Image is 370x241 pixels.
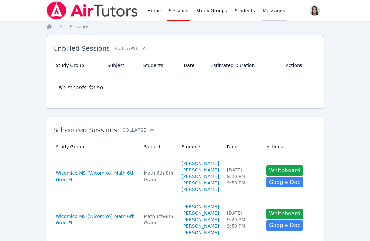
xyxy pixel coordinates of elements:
[181,180,219,186] a: [PERSON_NAME]
[115,45,147,52] button: Collapse
[104,57,139,73] th: Subject
[181,186,219,193] a: [PERSON_NAME]
[181,203,219,210] a: [PERSON_NAME]
[266,220,303,231] a: Google Doc
[181,173,219,180] a: [PERSON_NAME]
[53,139,140,155] th: Study Group
[282,57,317,73] th: Actions
[122,127,155,133] button: Collapse
[181,160,219,167] a: [PERSON_NAME]
[266,165,303,176] button: Whiteboard
[56,213,136,226] a: Wicomico MS (Wicomico) Math 6th Grde ELL
[53,73,317,102] td: No records found
[207,57,282,73] th: Estimated Duration
[262,139,317,155] th: Actions
[46,1,138,19] img: Air Tutors
[223,139,263,155] th: Date
[70,24,89,29] span: Sessions
[227,210,259,229] div: [DATE] 9:20 PM — 9:50 PM
[263,7,285,14] span: Messages
[53,44,110,52] span: Unbilled Sessions
[266,209,303,219] button: Whiteboard
[181,210,219,216] a: [PERSON_NAME]
[144,213,173,226] div: Math 6th-8th Grade
[53,57,103,73] th: Study Group
[139,57,180,73] th: Students
[177,139,223,155] th: Students
[181,223,219,229] a: [PERSON_NAME]
[140,139,177,155] th: Subject
[144,170,173,183] div: Math 6th-8th Grade
[181,216,219,223] a: [PERSON_NAME]
[53,155,317,198] tr: Wicomico MS (Wicomico) Math 6th Grde ELLMath 6th-8th Grade[PERSON_NAME][PERSON_NAME][PERSON_NAME]...
[181,229,219,236] a: [PERSON_NAME]
[180,57,207,73] th: Date
[266,177,303,187] a: Google Doc
[70,23,89,30] a: Sessions
[56,170,136,183] a: Wicomico MS (Wicomico) Math 6th Grde ELL
[53,126,117,134] span: Scheduled Sessions
[181,167,219,173] a: [PERSON_NAME]
[46,23,324,30] nav: Breadcrumb
[227,167,259,186] div: [DATE] 9:20 PM — 9:50 PM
